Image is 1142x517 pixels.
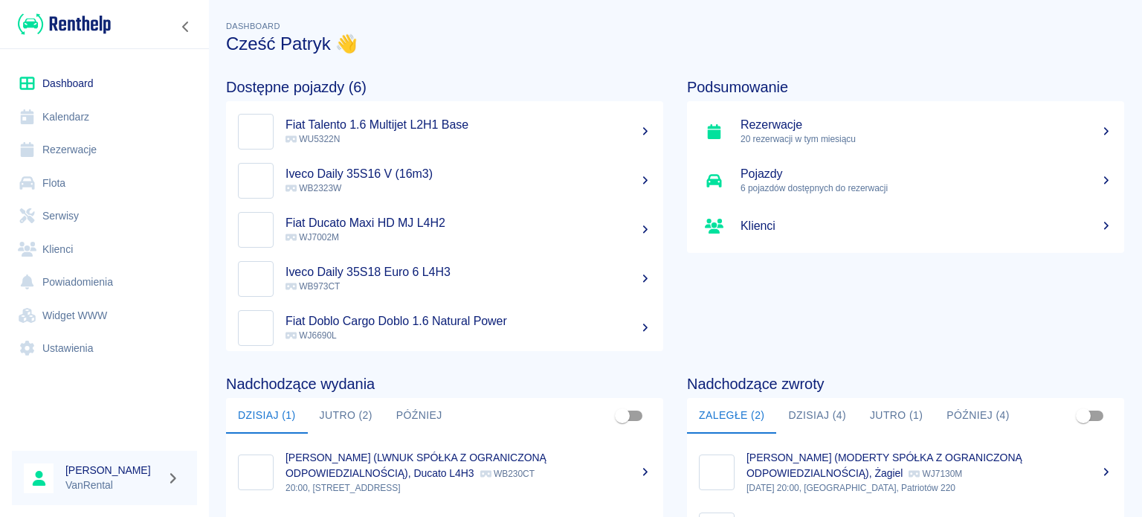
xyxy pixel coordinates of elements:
[226,398,308,434] button: Dzisiaj (1)
[746,481,1112,495] p: [DATE] 20:00, [GEOGRAPHIC_DATA], Patriotów 220
[226,107,663,156] a: ImageFiat Talento 1.6 Multijet L2H1 Base WU5322N
[226,156,663,205] a: ImageIveco Daily 35S16 V (16m3) WB2323W
[285,481,651,495] p: 20:00, [STREET_ADDRESS]
[242,265,270,293] img: Image
[12,199,197,233] a: Serwisy
[12,133,197,167] a: Rezerwacje
[226,304,663,353] a: ImageFiat Doblo Cargo Doblo 1.6 Natural Power WJ6690L
[776,398,858,434] button: Dzisiaj (4)
[226,33,1124,54] h3: Cześć Patryk 👋
[285,452,546,479] p: [PERSON_NAME] (LWNUK SPÓŁKA Z OGRANICZONĄ ODPOWIEDZIALNOŚCIĄ), Ducato L4H3
[12,12,111,36] a: Renthelp logo
[18,12,111,36] img: Renthelp logo
[242,458,270,487] img: Image
[285,232,339,243] span: WJ7002M
[226,440,663,505] a: Image[PERSON_NAME] (LWNUK SPÓŁKA Z OGRANICZONĄ ODPOWIEDZIALNOŚCIĄ), Ducato L4H3 WB230CT20:00, [ST...
[242,167,270,195] img: Image
[308,398,384,434] button: Jutro (2)
[285,118,651,132] h5: Fiat Talento 1.6 Multijet L2H1 Base
[12,299,197,333] a: Widget WWW
[285,330,337,341] span: WJ6690L
[12,266,197,299] a: Powiadomienia
[12,332,197,365] a: Ustawienia
[12,100,197,134] a: Kalendarz
[687,440,1124,505] a: Image[PERSON_NAME] (MODERTY SPÓŁKA Z OGRANICZONĄ ODPOWIEDZIALNOŚCIĄ), Żagiel WJ7130M[DATE] 20:00,...
[242,216,270,244] img: Image
[741,132,1112,146] p: 20 rezerwacji w tym miesiącu
[285,314,651,329] h5: Fiat Doblo Cargo Doblo 1.6 Natural Power
[384,398,454,434] button: Później
[741,118,1112,132] h5: Rezerwacje
[12,167,197,200] a: Flota
[12,67,197,100] a: Dashboard
[226,254,663,304] a: ImageIveco Daily 35S18 Euro 6 L4H3 WB973CT
[687,205,1124,247] a: Klienci
[242,314,270,342] img: Image
[687,156,1124,205] a: Pojazdy6 pojazdów dostępnych do rezerwacji
[285,265,651,280] h5: Iveco Daily 35S18 Euro 6 L4H3
[741,219,1112,234] h5: Klienci
[687,107,1124,156] a: Rezerwacje20 rezerwacji w tym miesiącu
[909,469,962,479] p: WJ7130M
[285,216,651,231] h5: Fiat Ducato Maxi HD MJ L4H2
[285,134,340,144] span: WU5322N
[226,205,663,254] a: ImageFiat Ducato Maxi HD MJ L4H2 WJ7002M
[12,233,197,266] a: Klienci
[741,182,1112,195] p: 6 pojazdów dostępnych do rezerwacji
[480,469,535,479] p: WB230CT
[285,183,341,193] span: WB2323W
[1069,402,1097,430] span: Pokaż przypisane tylko do mnie
[175,17,197,36] button: Zwiń nawigację
[608,402,636,430] span: Pokaż przypisane tylko do mnie
[65,478,161,493] p: VanRental
[226,78,663,96] h4: Dostępne pojazdy (6)
[741,167,1112,182] h5: Pojazdy
[858,398,935,434] button: Jutro (1)
[935,398,1022,434] button: Później (4)
[285,167,651,182] h5: Iveco Daily 35S16 V (16m3)
[226,375,663,393] h4: Nadchodzące wydania
[687,78,1124,96] h4: Podsumowanie
[703,458,731,487] img: Image
[242,118,270,146] img: Image
[687,398,776,434] button: Zaległe (2)
[746,452,1022,479] p: [PERSON_NAME] (MODERTY SPÓŁKA Z OGRANICZONĄ ODPOWIEDZIALNOŚCIĄ), Żagiel
[65,463,161,478] h6: [PERSON_NAME]
[226,22,280,30] span: Dashboard
[285,281,340,292] span: WB973CT
[687,375,1124,393] h4: Nadchodzące zwroty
